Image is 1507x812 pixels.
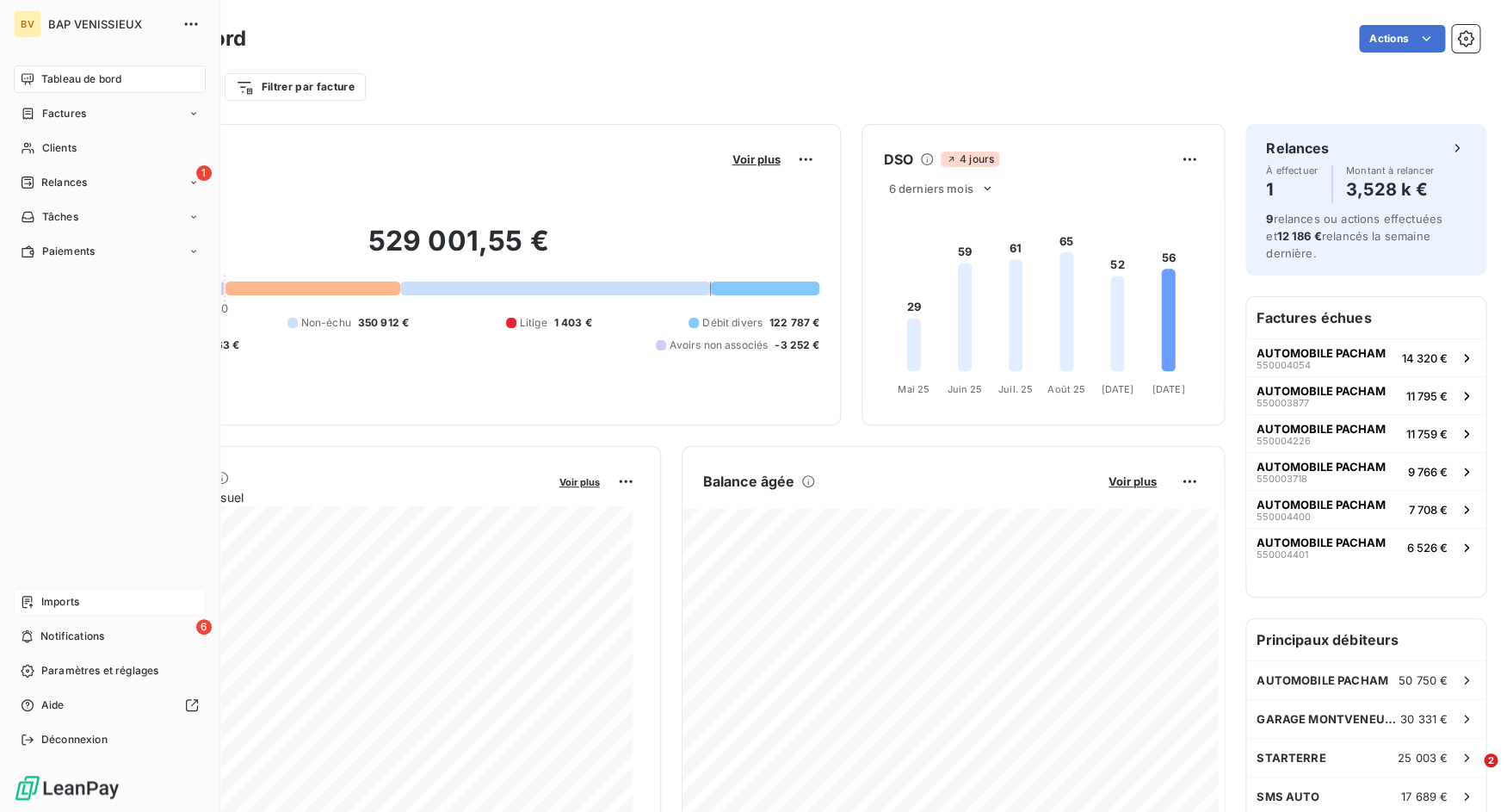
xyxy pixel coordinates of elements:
[1257,673,1388,687] span: AUTOMOBILE PACHAM
[1257,536,1386,549] span: AUTOMOBILE PACHAM
[1398,751,1448,765] span: 25 003 €
[732,152,780,166] span: Voir plus
[775,338,819,353] span: -3 252 €
[1346,176,1434,203] h4: 3,528 k €
[1257,460,1386,474] span: AUTOMOBILE PACHAM
[97,488,547,506] span: Chiffre d'affaires mensuel
[1246,297,1485,338] h6: Factures échues
[42,106,86,121] span: Factures
[898,383,930,395] tspan: Mai 25
[1109,474,1157,488] span: Voir plus
[14,774,120,802] img: Logo LeanPay
[1257,511,1311,522] span: 550004400
[559,476,600,488] span: Voir plus
[769,315,819,331] span: 122 787 €
[221,301,228,315] span: 0
[703,471,795,492] h6: Balance âgée
[1409,503,1448,517] span: 7 708 €
[225,73,366,101] button: Filtrer par facture
[41,732,108,747] span: Déconnexion
[1266,212,1273,226] span: 9
[1047,383,1085,395] tspan: Août 25
[358,315,409,331] span: 350 912 €
[14,691,206,719] a: Aide
[1257,549,1308,560] span: 550004401
[97,224,819,276] h2: 529 001,55 €
[41,594,79,610] span: Imports
[196,165,212,181] span: 1
[1246,490,1485,528] button: AUTOMOBILE PACHAM5500044007 708 €
[1266,212,1442,260] span: relances ou actions effectuées et relancés la semaine dernière.
[1257,790,1319,803] span: SMS AUTO
[1408,465,1448,479] span: 9 766 €
[1257,751,1325,765] span: STARTERRE
[42,140,77,156] span: Clients
[998,383,1033,395] tspan: Juil. 25
[41,663,158,679] span: Paramètres et réglages
[1246,619,1485,660] h6: Principaux débiteurs
[726,152,785,167] button: Voir plus
[1102,383,1134,395] tspan: [DATE]
[1257,712,1400,726] span: GARAGE MONTVENEUR EUROREPAR
[41,71,121,87] span: Tableau de bord
[1103,474,1162,489] button: Voir plus
[670,338,768,353] span: Avoirs non associés
[1359,25,1445,53] button: Actions
[1257,474,1307,484] span: 550003718
[1266,138,1329,158] h6: Relances
[1257,346,1386,360] span: AUTOMOBILE PACHAM
[41,697,65,713] span: Aide
[1276,229,1321,243] span: 12 186 €
[48,17,172,31] span: BAP VENISSIEUX
[1266,165,1318,176] span: À effectuer
[1246,528,1485,566] button: AUTOMOBILE PACHAM5500044016 526 €
[42,209,78,225] span: Tâches
[1399,673,1448,687] span: 50 750 €
[1402,351,1448,365] span: 14 320 €
[1484,753,1498,767] span: 2
[1346,165,1434,176] span: Montant à relancer
[941,152,999,167] span: 4 jours
[301,315,351,331] span: Non-échu
[554,315,592,331] span: 1 403 €
[1257,384,1386,398] span: AUTOMOBILE PACHAM
[1246,376,1485,414] button: AUTOMOBILE PACHAM55000387711 795 €
[1246,452,1485,490] button: AUTOMOBILE PACHAM5500037189 766 €
[1257,436,1311,446] span: 550004226
[948,383,983,395] tspan: Juin 25
[196,619,212,635] span: 6
[41,175,87,190] span: Relances
[1246,338,1485,376] button: AUTOMOBILE PACHAM55000405414 320 €
[1152,383,1185,395] tspan: [DATE]
[1406,427,1448,441] span: 11 759 €
[1401,790,1448,803] span: 17 689 €
[520,315,547,331] span: Litige
[40,629,104,644] span: Notifications
[1257,360,1311,370] span: 550004054
[1448,753,1490,795] iframe: Intercom live chat
[1257,422,1386,436] span: AUTOMOBILE PACHAM
[702,315,763,331] span: Débit divers
[1266,176,1318,203] h4: 1
[883,149,912,170] h6: DSO
[1246,414,1485,452] button: AUTOMOBILE PACHAM55000422611 759 €
[14,10,41,38] div: BV
[42,244,95,259] span: Paiements
[1407,541,1448,555] span: 6 526 €
[554,474,605,489] button: Voir plus
[1257,398,1309,408] span: 550003877
[1406,389,1448,403] span: 11 795 €
[1400,712,1448,726] span: 30 331 €
[888,182,973,195] span: 6 derniers mois
[1257,498,1386,511] span: AUTOMOBILE PACHAM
